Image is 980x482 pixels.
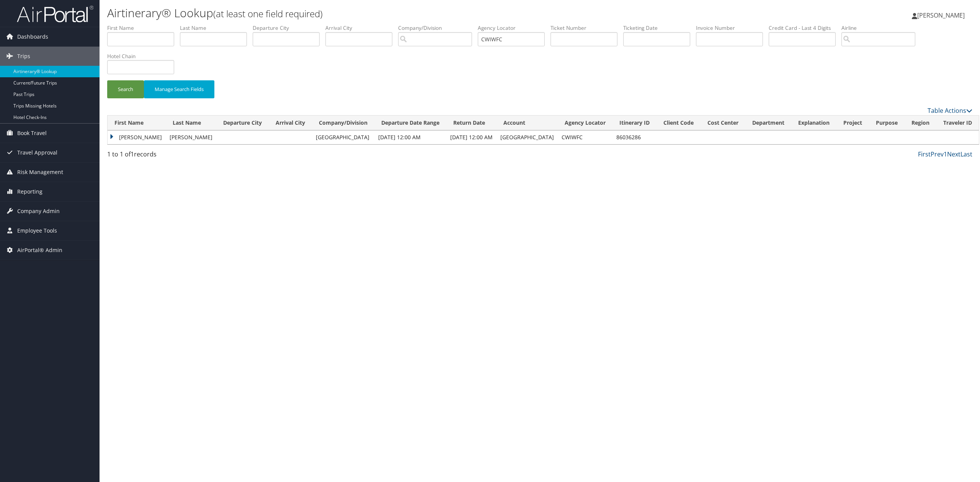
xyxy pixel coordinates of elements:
[960,150,972,158] a: Last
[312,116,374,130] th: Company/Division
[166,130,216,144] td: [PERSON_NAME]
[166,116,216,130] th: Last Name: activate to sort column ascending
[936,116,979,130] th: Traveler ID: activate to sort column ascending
[947,150,960,158] a: Next
[791,116,836,130] th: Explanation: activate to sort column ascending
[497,130,558,144] td: [GEOGRAPHIC_DATA]
[325,24,398,32] label: Arrival City
[374,116,446,130] th: Departure Date Range: activate to sort column descending
[917,11,965,20] span: [PERSON_NAME]
[144,80,214,98] button: Manage Search Fields
[836,116,869,130] th: Project: activate to sort column ascending
[108,130,166,144] td: [PERSON_NAME]
[623,24,696,32] label: Ticketing Date
[17,143,57,162] span: Travel Approval
[931,150,944,158] a: Prev
[17,221,57,240] span: Employee Tools
[17,241,62,260] span: AirPortal® Admin
[253,24,325,32] label: Departure City
[769,24,841,32] label: Credit Card - Last 4 Digits
[374,130,446,144] td: [DATE] 12:00 AM
[841,24,921,32] label: Airline
[108,116,166,130] th: First Name: activate to sort column ascending
[558,116,612,130] th: Agency Locator: activate to sort column ascending
[745,116,791,130] th: Department: activate to sort column ascending
[17,27,48,46] span: Dashboards
[107,52,180,60] label: Hotel Chain
[17,5,93,23] img: airportal-logo.png
[446,116,497,130] th: Return Date: activate to sort column ascending
[131,150,134,158] span: 1
[17,202,60,221] span: Company Admin
[17,163,63,182] span: Risk Management
[869,116,905,130] th: Purpose: activate to sort column ascending
[269,116,312,130] th: Arrival City: activate to sort column ascending
[657,116,701,130] th: Client Code: activate to sort column ascending
[107,5,684,21] h1: Airtinerary® Lookup
[696,24,769,32] label: Invoice Number
[107,150,315,163] div: 1 to 1 of records
[312,130,374,144] td: [GEOGRAPHIC_DATA]
[905,116,936,130] th: Region: activate to sort column ascending
[398,24,478,32] label: Company/Division
[17,124,47,143] span: Book Travel
[107,80,144,98] button: Search
[17,182,42,201] span: Reporting
[107,24,180,32] label: First Name
[918,150,931,158] a: First
[701,116,745,130] th: Cost Center: activate to sort column ascending
[478,24,550,32] label: Agency Locator
[612,130,657,144] td: 86036286
[446,130,497,144] td: [DATE] 12:00 AM
[944,150,947,158] a: 1
[558,130,612,144] td: CWIWFC
[612,116,657,130] th: Itinerary ID: activate to sort column ascending
[180,24,253,32] label: Last Name
[550,24,623,32] label: Ticket Number
[213,7,323,20] small: (at least one field required)
[912,4,972,27] a: [PERSON_NAME]
[17,47,30,66] span: Trips
[928,106,972,115] a: Table Actions
[497,116,558,130] th: Account: activate to sort column ascending
[216,116,269,130] th: Departure City: activate to sort column ascending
